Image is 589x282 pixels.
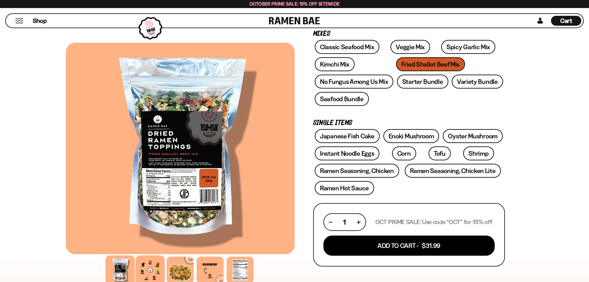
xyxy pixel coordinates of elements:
[315,181,374,195] a: Ramen Hot Sauce
[315,129,380,143] a: Japanese Fish Cake
[313,31,505,37] p: Mixes
[405,164,501,178] a: Ramen Seasoning, Chicken Lite
[463,146,494,160] a: Shrimp
[391,40,430,54] a: Veggie Mix
[250,1,340,7] span: October Prime Sale: 15% off Sitewide
[560,17,572,24] span: Cart
[383,129,439,143] a: Enoki Mushroom
[315,40,379,54] a: Classic Seafood Mix
[441,40,495,54] a: Spicy Garlic Mix
[429,146,451,160] a: Tofu
[323,236,495,256] button: Add To Cart - $31.99
[33,16,47,26] a: Shop
[315,57,355,71] a: Kimchi Mix
[15,18,23,24] button: Mobile Menu Trigger
[315,146,379,160] a: Instant Noodle Eggs
[33,17,47,25] span: Shop
[392,146,416,160] a: Corn
[551,14,581,28] div: Cart
[375,218,492,226] p: OCT PRIME SALE: Use code "OCT" for 15% off
[397,75,448,89] a: Starter Bundle
[315,75,393,89] a: No Fungus Among Us Mix
[443,129,503,143] a: Oyster Mushroom
[315,164,399,178] a: Ramen Seasoning, Chicken
[315,92,369,106] a: Seafood Bundle
[343,218,346,226] span: 1
[452,75,503,89] a: Variety Bundle
[313,120,505,126] p: Single Items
